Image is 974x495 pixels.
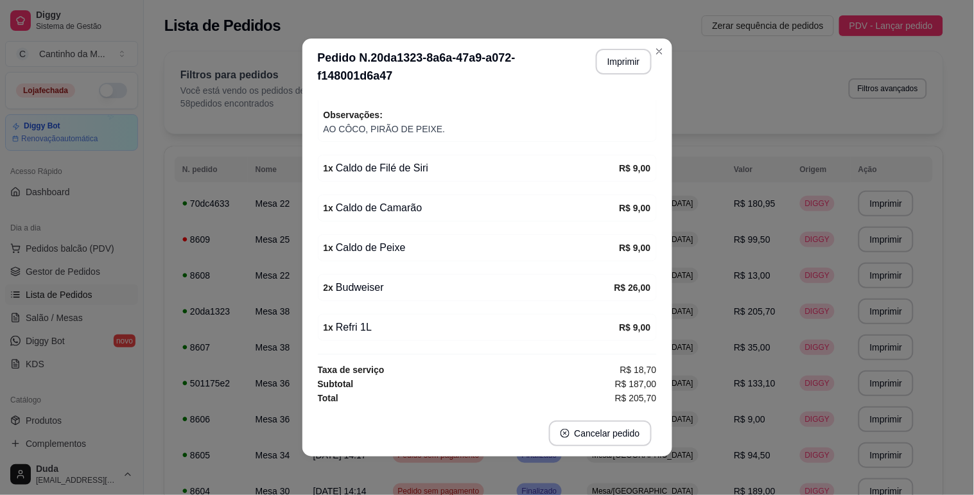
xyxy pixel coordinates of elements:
[324,161,620,176] div: Caldo de Filé de Siri
[324,122,651,136] span: AO CÔCO, PIRÃO DE PEIXE.
[561,429,570,438] span: close-circle
[318,365,385,375] strong: Taxa de serviço
[619,203,650,213] strong: R$ 9,00
[549,421,652,446] button: close-circleCancelar pedido
[324,203,334,213] strong: 1 x
[324,322,334,333] strong: 1 x
[615,391,657,405] span: R$ 205,70
[619,243,650,253] strong: R$ 9,00
[324,200,620,216] div: Caldo de Camarão
[324,282,334,293] strong: 2 x
[615,377,657,391] span: R$ 187,00
[324,320,620,335] div: Refri 1L
[619,163,650,173] strong: R$ 9,00
[324,243,334,253] strong: 1 x
[324,280,614,295] div: Budweiser
[324,240,620,256] div: Caldo de Peixe
[324,110,383,120] strong: Observações:
[649,41,670,62] button: Close
[324,163,334,173] strong: 1 x
[318,393,338,403] strong: Total
[614,282,651,293] strong: R$ 26,00
[619,322,650,333] strong: R$ 9,00
[620,363,657,377] span: R$ 18,70
[596,49,652,74] button: Imprimir
[318,379,354,389] strong: Subtotal
[318,49,586,85] h3: Pedido N. 20da1323-8a6a-47a9-a072-f148001d6a47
